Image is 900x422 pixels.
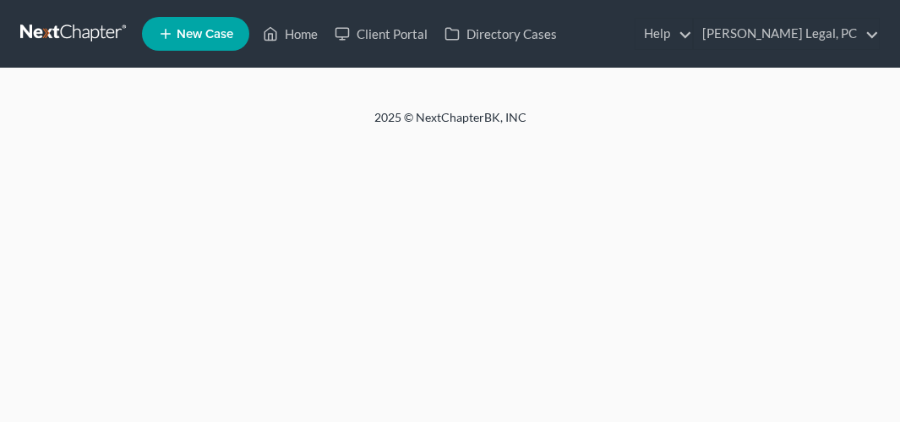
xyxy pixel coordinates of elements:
[635,19,692,49] a: Help
[142,17,249,51] new-legal-case-button: New Case
[694,19,879,49] a: [PERSON_NAME] Legal, PC
[326,19,436,49] a: Client Portal
[436,19,565,49] a: Directory Cases
[45,109,856,140] div: 2025 © NextChapterBK, INC
[254,19,326,49] a: Home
